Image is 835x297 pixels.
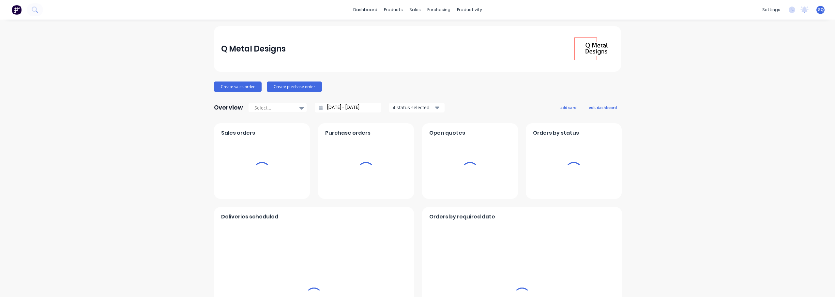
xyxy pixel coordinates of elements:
[214,82,262,92] button: Create sales order
[556,103,581,111] button: add card
[381,5,406,15] div: products
[221,213,278,221] span: Deliveries scheduled
[221,129,255,137] span: Sales orders
[389,103,445,112] button: 4 status selected
[214,101,243,114] div: Overview
[393,104,434,111] div: 4 status selected
[325,129,371,137] span: Purchase orders
[818,7,824,13] span: GQ
[584,103,621,111] button: edit dashboard
[221,42,286,55] div: Q Metal Designs
[429,129,465,137] span: Open quotes
[568,26,614,72] img: Q Metal Designs
[350,5,381,15] a: dashboard
[424,5,454,15] div: purchasing
[12,5,22,15] img: Factory
[533,129,579,137] span: Orders by status
[267,82,322,92] button: Create purchase order
[429,213,495,221] span: Orders by required date
[759,5,783,15] div: settings
[406,5,424,15] div: sales
[454,5,485,15] div: productivity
